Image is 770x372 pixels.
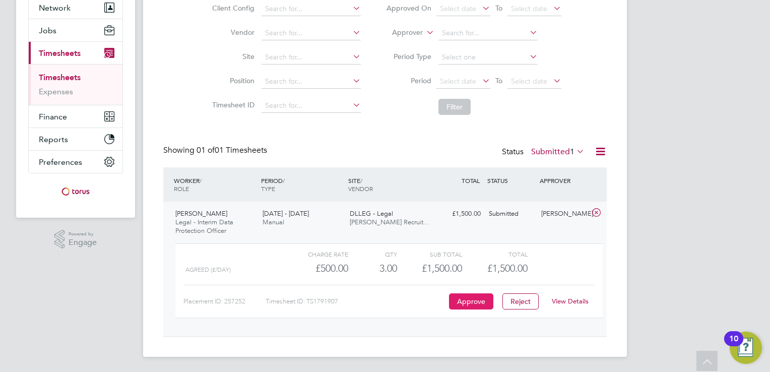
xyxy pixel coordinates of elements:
span: Select date [440,77,476,86]
div: QTY [348,248,397,260]
span: DLLEG - Legal [350,209,393,218]
span: Agreed (£/day) [185,266,231,273]
span: Jobs [39,26,56,35]
button: Open Resource Center, 10 new notifications [730,332,762,364]
a: Powered byEngage [54,230,97,249]
span: Powered by [69,230,97,238]
a: Timesheets [39,73,81,82]
button: Jobs [29,19,122,41]
div: Showing [163,145,269,156]
div: Total [462,248,527,260]
button: Reports [29,128,122,150]
input: Search for... [262,2,361,16]
input: Search for... [262,99,361,113]
span: Select date [511,77,547,86]
label: Submitted [531,147,585,157]
button: Timesheets [29,42,122,64]
label: Period Type [386,52,431,61]
div: £500.00 [283,260,348,277]
label: Approver [377,28,423,38]
a: Expenses [39,87,73,96]
label: Position [209,76,254,85]
span: ROLE [174,184,189,193]
span: Legal - Interim Data Protection Officer [175,218,233,235]
span: Reports [39,135,68,144]
span: Timesheets [39,48,81,58]
span: TYPE [261,184,275,193]
div: Timesheet ID: TS1791907 [266,293,446,309]
div: Placement ID: 257252 [183,293,266,309]
span: 01 of [197,145,215,155]
span: Network [39,3,71,13]
button: Preferences [29,151,122,173]
div: SITE [346,171,433,198]
span: Preferences [39,157,82,167]
button: Finance [29,105,122,128]
span: [PERSON_NAME] [175,209,227,218]
img: torus-logo-retina.png [58,183,93,200]
div: [PERSON_NAME] [537,206,590,222]
button: Approve [449,293,493,309]
div: £1,500.00 [397,260,462,277]
div: Charge rate [283,248,348,260]
div: Sub Total [397,248,462,260]
div: WORKER [171,171,259,198]
label: Period [386,76,431,85]
div: 10 [729,339,738,352]
a: Go to home page [28,183,123,200]
span: Manual [263,218,284,226]
div: £1,500.00 [432,206,485,222]
span: 1 [570,147,574,157]
span: 01 Timesheets [197,145,267,155]
span: Select date [511,4,547,13]
span: £1,500.00 [487,262,528,274]
span: To [492,2,505,15]
div: Submitted [485,206,537,222]
div: Status [502,145,587,159]
input: Search for... [262,75,361,89]
span: / [200,176,202,184]
button: Reject [502,293,539,309]
span: Engage [69,238,97,247]
button: Filter [438,99,471,115]
input: Select one [438,50,538,65]
label: Site [209,52,254,61]
div: PERIOD [259,171,346,198]
div: Timesheets [29,64,122,105]
input: Search for... [262,26,361,40]
div: STATUS [485,171,537,190]
span: To [492,74,505,87]
a: View Details [552,297,589,305]
span: [PERSON_NAME] Recruit… [350,218,430,226]
input: Search for... [262,50,361,65]
div: 3.00 [348,260,397,277]
span: Select date [440,4,476,13]
label: Timesheet ID [209,100,254,109]
label: Client Config [209,4,254,13]
span: VENDOR [348,184,373,193]
label: Approved On [386,4,431,13]
span: TOTAL [462,176,480,184]
input: Search for... [438,26,538,40]
span: / [283,176,285,184]
label: Vendor [209,28,254,37]
span: / [360,176,362,184]
span: Finance [39,112,67,121]
div: APPROVER [537,171,590,190]
span: [DATE] - [DATE] [263,209,309,218]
